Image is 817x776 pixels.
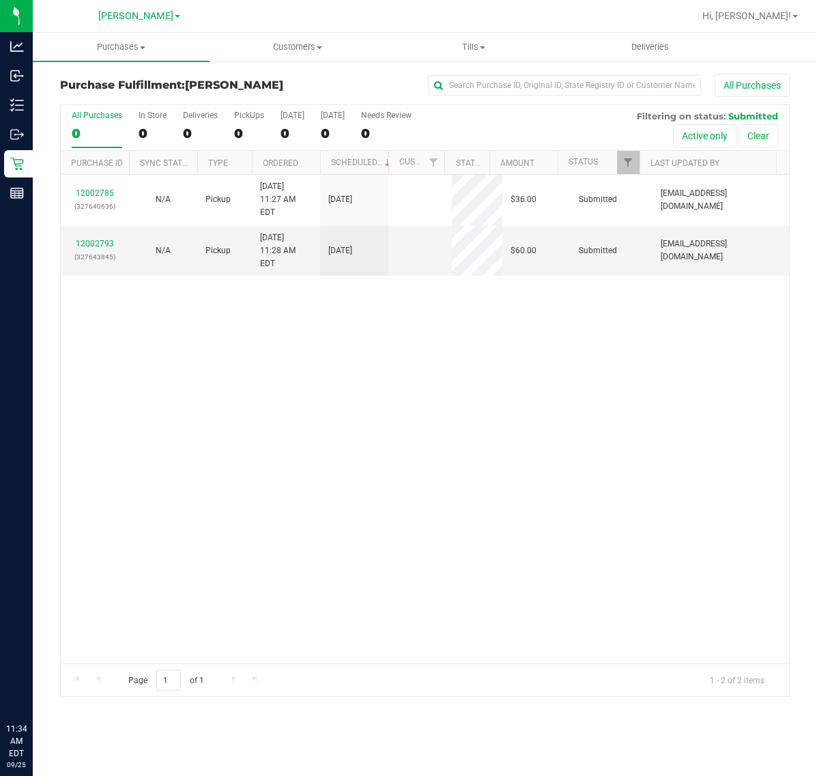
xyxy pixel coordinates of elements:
[205,193,231,206] span: Pickup
[386,41,562,53] span: Tills
[139,111,167,120] div: In Store
[156,244,171,257] button: N/A
[76,239,114,248] a: 12002793
[10,98,24,112] inline-svg: Inventory
[728,111,778,121] span: Submitted
[139,126,167,141] div: 0
[10,69,24,83] inline-svg: Inbound
[715,74,790,97] button: All Purchases
[6,723,27,760] p: 11:34 AM EDT
[14,667,55,708] iframe: Resource center
[208,158,228,168] a: Type
[10,40,24,53] inline-svg: Analytics
[702,10,791,21] span: Hi, [PERSON_NAME]!
[328,193,352,206] span: [DATE]
[183,126,218,141] div: 0
[361,126,412,141] div: 0
[33,33,210,61] a: Purchases
[69,200,121,213] p: (327640636)
[500,158,534,168] a: Amount
[263,158,298,168] a: Ordered
[210,33,386,61] a: Customers
[6,760,27,770] p: 09/25
[156,670,181,691] input: 1
[617,151,640,174] a: Filter
[613,41,687,53] span: Deliveries
[140,158,192,168] a: Sync Status
[579,193,617,206] span: Submitted
[260,180,312,220] span: [DATE] 11:27 AM EDT
[98,10,173,22] span: [PERSON_NAME]
[234,126,264,141] div: 0
[10,128,24,141] inline-svg: Outbound
[321,111,345,120] div: [DATE]
[185,78,283,91] span: [PERSON_NAME]
[10,157,24,171] inline-svg: Retail
[579,244,617,257] span: Submitted
[428,75,701,96] input: Search Purchase ID, Original ID, State Registry ID or Customer Name...
[361,111,412,120] div: Needs Review
[321,126,345,141] div: 0
[456,158,528,168] a: State Registry ID
[40,665,57,681] iframe: Resource center unread badge
[328,244,352,257] span: [DATE]
[661,187,781,213] span: [EMAIL_ADDRESS][DOMAIN_NAME]
[10,186,24,200] inline-svg: Reports
[511,193,536,206] span: $36.00
[71,158,123,168] a: Purchase ID
[422,151,444,174] a: Filter
[281,111,304,120] div: [DATE]
[260,231,312,271] span: [DATE] 11:28 AM EDT
[60,79,303,91] h3: Purchase Fulfillment:
[331,158,393,167] a: Scheduled
[637,111,726,121] span: Filtering on status:
[72,111,122,120] div: All Purchases
[69,250,121,263] p: (327643845)
[673,124,736,147] button: Active only
[210,41,386,53] span: Customers
[234,111,264,120] div: PickUps
[562,33,739,61] a: Deliveries
[281,126,304,141] div: 0
[205,244,231,257] span: Pickup
[386,33,562,61] a: Tills
[72,126,122,141] div: 0
[511,244,536,257] span: $60.00
[569,157,598,167] a: Status
[739,124,778,147] button: Clear
[399,157,442,167] a: Customer
[117,670,215,691] span: Page of 1
[156,246,171,255] span: Not Applicable
[156,193,171,206] button: N/A
[156,195,171,204] span: Not Applicable
[33,41,210,53] span: Purchases
[76,188,114,198] a: 12002785
[699,670,775,690] span: 1 - 2 of 2 items
[650,158,719,168] a: Last Updated By
[183,111,218,120] div: Deliveries
[661,238,781,263] span: [EMAIL_ADDRESS][DOMAIN_NAME]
